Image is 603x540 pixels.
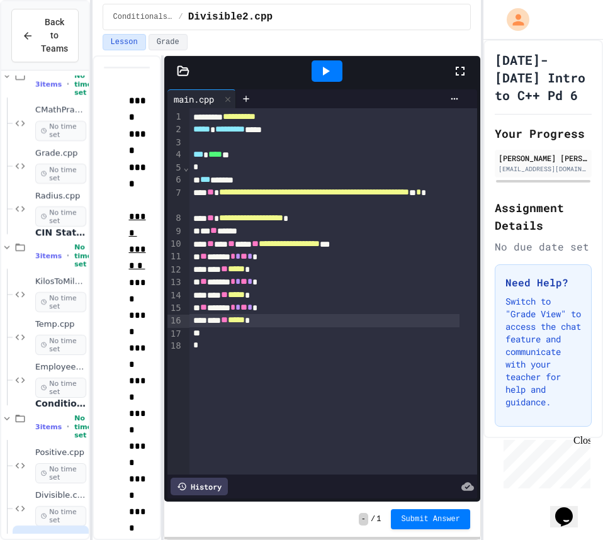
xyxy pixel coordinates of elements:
span: No time set [35,463,86,483]
div: 12 [167,264,183,276]
div: 15 [167,302,183,315]
div: main.cpp [167,89,236,108]
span: 1 [376,514,381,524]
div: 13 [167,276,183,289]
iframe: chat widget [499,435,590,488]
button: Back to Teams [11,9,79,62]
span: - [359,513,368,526]
span: • [67,250,69,261]
span: No time set [35,121,86,141]
div: 17 [167,328,183,340]
span: Conditionals: If-Statements [113,12,174,22]
span: Divisible2.cpp [188,9,273,25]
span: No time set [35,206,86,227]
span: Positive.cpp [35,447,86,458]
span: No time set [35,164,86,184]
div: 16 [167,315,183,327]
div: 4 [167,149,183,161]
button: Lesson [103,34,146,50]
div: 3 [167,137,183,149]
h2: Your Progress [495,125,592,142]
h2: Assignment Details [495,199,592,234]
span: Radius.cpp [35,191,86,201]
span: No time set [74,414,92,439]
div: 14 [167,290,183,302]
div: 1 [167,111,183,123]
span: No time set [74,72,92,97]
span: 3 items [35,423,62,431]
div: No due date set [495,239,592,254]
iframe: chat widget [550,490,590,527]
div: 9 [167,225,183,238]
span: CMathPractice.cpp [35,105,86,116]
span: No time set [35,378,86,398]
div: main.cpp [167,93,220,106]
span: 3 items [35,81,62,89]
div: 7 [167,187,183,213]
button: Submit Answer [391,509,470,529]
span: Back to Teams [41,16,68,55]
div: 5 [167,162,183,174]
div: My Account [493,5,533,34]
span: No time set [35,292,86,312]
div: 2 [167,123,183,136]
button: Grade [149,34,188,50]
span: CIN Statements [35,227,86,238]
span: Divisible.cpp [35,490,86,501]
div: 18 [167,340,183,352]
h1: [DATE]-[DATE] Intro to C++ Pd 6 [495,51,592,104]
div: 6 [167,174,183,186]
div: Chat with us now!Close [5,5,87,80]
div: 11 [167,250,183,263]
span: Submit Answer [401,514,460,524]
span: Employee.cpp [35,362,86,373]
span: Conditionals: If-Statements [35,398,86,409]
div: 8 [167,212,183,225]
span: • [67,79,69,89]
span: KilosToMiles.cpp [35,276,86,287]
span: Grade.cpp [35,148,86,159]
span: No time set [35,335,86,355]
span: 3 items [35,252,62,260]
div: [EMAIL_ADDRESS][DOMAIN_NAME] [499,164,588,174]
span: / [179,12,183,22]
h3: Need Help? [505,275,581,290]
div: [PERSON_NAME] [PERSON_NAME] [499,152,588,164]
span: • [67,422,69,432]
span: / [371,514,375,524]
span: Temp.cpp [35,319,86,330]
p: Switch to "Grade View" to access the chat feature and communicate with your teacher for help and ... [505,295,581,408]
span: No time set [35,506,86,526]
div: History [171,478,228,495]
span: Fold line [183,162,189,172]
div: 10 [167,238,183,250]
span: No time set [74,243,92,268]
